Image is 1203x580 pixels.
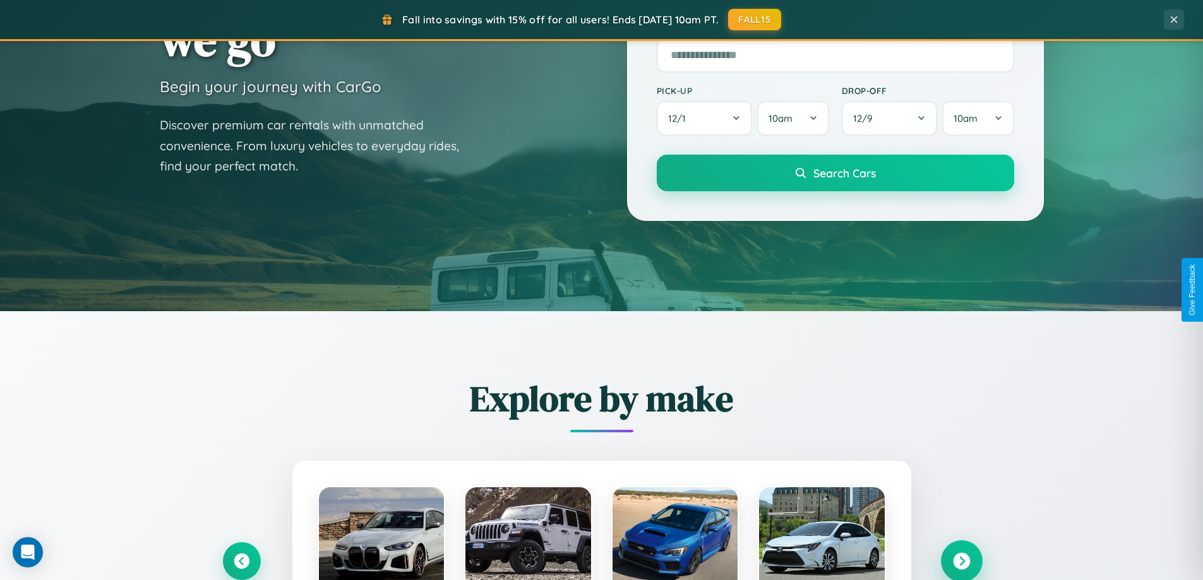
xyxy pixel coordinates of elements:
span: 10am [769,112,793,124]
span: Search Cars [813,166,876,180]
label: Pick-up [657,85,829,96]
span: Fall into savings with 15% off for all users! Ends [DATE] 10am PT. [402,13,719,26]
button: Search Cars [657,155,1014,191]
p: Discover premium car rentals with unmatched convenience. From luxury vehicles to everyday rides, ... [160,115,476,177]
h2: Explore by make [223,374,981,423]
button: 10am [942,101,1014,136]
div: Give Feedback [1188,264,1197,316]
span: 12 / 9 [853,112,878,124]
button: 12/9 [842,101,938,136]
span: 10am [954,112,978,124]
button: 12/1 [657,101,753,136]
button: 10am [757,101,829,136]
span: 12 / 1 [668,112,692,124]
div: Open Intercom Messenger [13,537,43,567]
button: FALL15 [728,9,781,30]
label: Drop-off [842,85,1014,96]
h3: Begin your journey with CarGo [160,77,381,96]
